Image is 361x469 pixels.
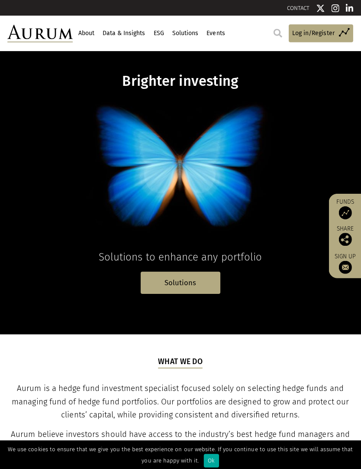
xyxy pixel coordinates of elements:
div: Share [332,225,357,244]
a: Log in/Register [288,24,352,42]
a: About [78,26,96,41]
img: Sign up to our newsletter [338,259,351,272]
a: Funds [332,197,357,218]
h1: Brighter investing [86,72,275,89]
img: Instagram icon [331,4,338,13]
a: Events [206,26,226,41]
span: Aurum is a hedge fund investment specialist focused solely on selecting hedge funds and managing ... [13,381,348,417]
a: ESG [153,26,165,41]
div: Ok [204,451,219,465]
a: Solutions [171,26,200,41]
img: search.svg [273,29,282,37]
a: Data & Insights [102,26,147,41]
img: Aurum [9,25,74,42]
img: Share this post [338,231,351,244]
img: Linkedin icon [345,4,353,13]
img: Twitter icon [316,4,324,13]
span: Solutions to enhance any portfolio [100,249,262,261]
a: Solutions [141,270,220,292]
a: CONTACT [287,5,309,11]
img: Access Funds [338,205,351,218]
a: Sign up [332,251,357,272]
h5: What we do [158,354,203,366]
span: Log in/Register [292,29,334,38]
